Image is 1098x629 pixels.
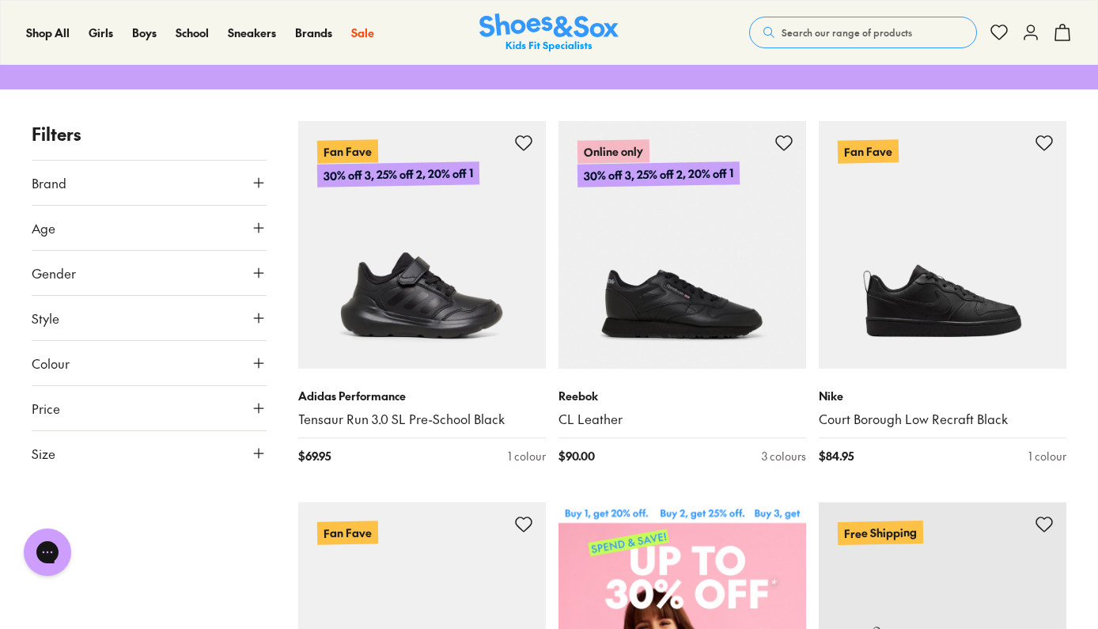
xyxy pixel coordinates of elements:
a: Brands [295,25,332,41]
button: Brand [32,161,267,205]
a: Boys [132,25,157,41]
span: $ 90.00 [558,448,595,464]
span: Style [32,309,59,328]
button: Age [32,206,267,250]
a: Fan Fave30% off 3, 25% off 2, 20% off 1 [298,121,546,369]
p: 30% off 3, 25% off 2, 20% off 1 [317,161,479,188]
span: Sneakers [228,25,276,40]
a: Shoes & Sox [479,13,619,52]
a: School [176,25,209,41]
span: Brand [32,173,66,192]
p: Filters [32,121,267,147]
div: 1 colour [508,448,546,464]
p: Fan Fave [317,521,378,544]
iframe: Gorgias live chat messenger [16,523,79,582]
span: Boys [132,25,157,40]
a: CL Leather [558,411,806,428]
span: Size [32,444,55,463]
p: Free Shipping [838,521,923,545]
button: Size [32,431,267,476]
span: Shop All [26,25,70,40]
img: SNS_Logo_Responsive.svg [479,13,619,52]
p: Online only [577,139,649,164]
p: Reebok [558,388,806,404]
p: Fan Fave [317,139,378,163]
a: Girls [89,25,113,41]
button: Search our range of products [749,17,977,48]
span: Age [32,218,55,237]
button: Price [32,386,267,430]
p: Adidas Performance [298,388,546,404]
a: Fan Fave [819,121,1066,369]
div: 1 colour [1028,448,1066,464]
a: Sale [351,25,374,41]
span: Search our range of products [782,25,912,40]
span: Colour [32,354,70,373]
a: Shop All [26,25,70,41]
span: School [176,25,209,40]
span: Girls [89,25,113,40]
a: Tensaur Run 3.0 SL Pre-School Black [298,411,546,428]
p: Nike [819,388,1066,404]
button: Style [32,296,267,340]
span: $ 84.95 [819,448,854,464]
p: 30% off 3, 25% off 2, 20% off 1 [577,161,740,188]
a: Sneakers [228,25,276,41]
span: Gender [32,263,76,282]
span: Sale [351,25,374,40]
span: $ 69.95 [298,448,331,464]
p: Fan Fave [838,139,899,163]
a: Court Borough Low Recraft Black [819,411,1066,428]
button: Colour [32,341,267,385]
span: Brands [295,25,332,40]
a: Online only30% off 3, 25% off 2, 20% off 1 [558,121,806,369]
span: Price [32,399,60,418]
button: Gender [32,251,267,295]
div: 3 colours [762,448,806,464]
